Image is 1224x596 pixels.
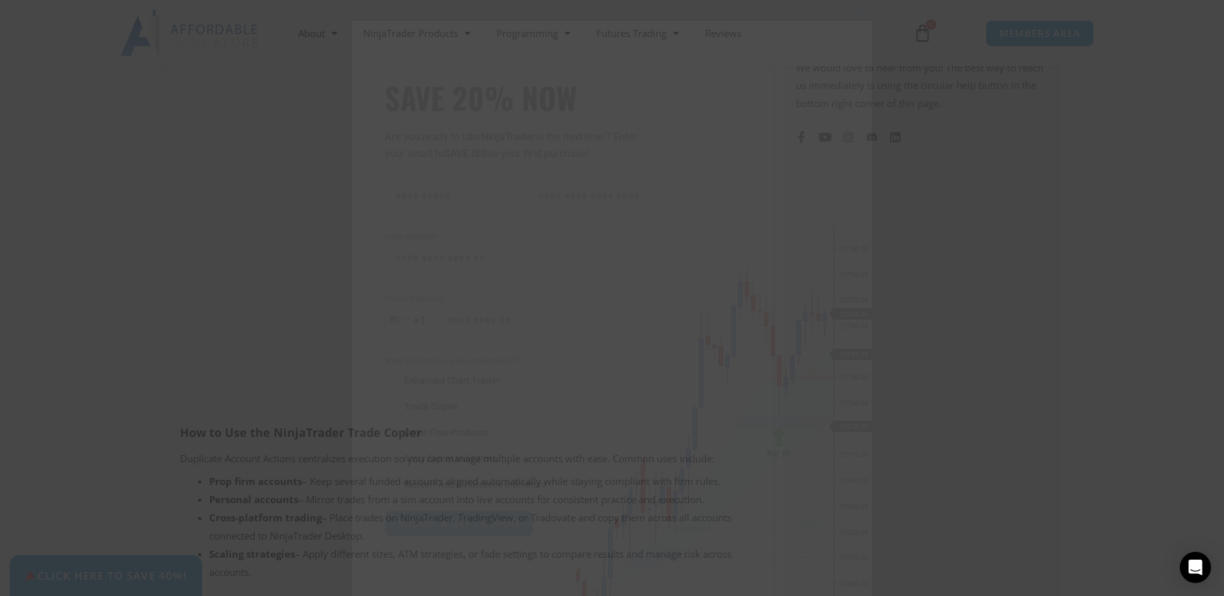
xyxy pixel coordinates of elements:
label: Enhanced Chart Trader [385,374,651,387]
strong: SAVE BIG [444,147,487,160]
p: Are you ready to take to the next level? Enter your email to on your first purchase! [385,129,651,162]
label: Order Flow Products [385,426,651,439]
button: SUBMIT & GET COUPON [385,510,533,537]
span: Order Flow Products [404,426,488,439]
span: Entry Signal Indicators [404,452,497,465]
div: +1 [413,312,426,329]
label: Phone (Optional) [385,292,651,305]
label: Entry Signal Indicators [385,452,651,465]
label: Support And Resistance Indicators [385,478,651,491]
strong: NinjaTrader [481,130,535,143]
h3: SAVE 20% NOW [385,79,651,116]
span: Trade Copier [404,400,458,413]
div: Open Intercom Messenger [1180,552,1211,583]
span: Support And Resistance Indicators [404,478,546,491]
label: Trade Copier [385,400,651,413]
span: Enhanced Chart Trader [404,374,500,387]
label: Email Address [385,230,651,243]
span: What product(s) are you interested in? [385,354,651,367]
button: Selected country [385,306,426,335]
